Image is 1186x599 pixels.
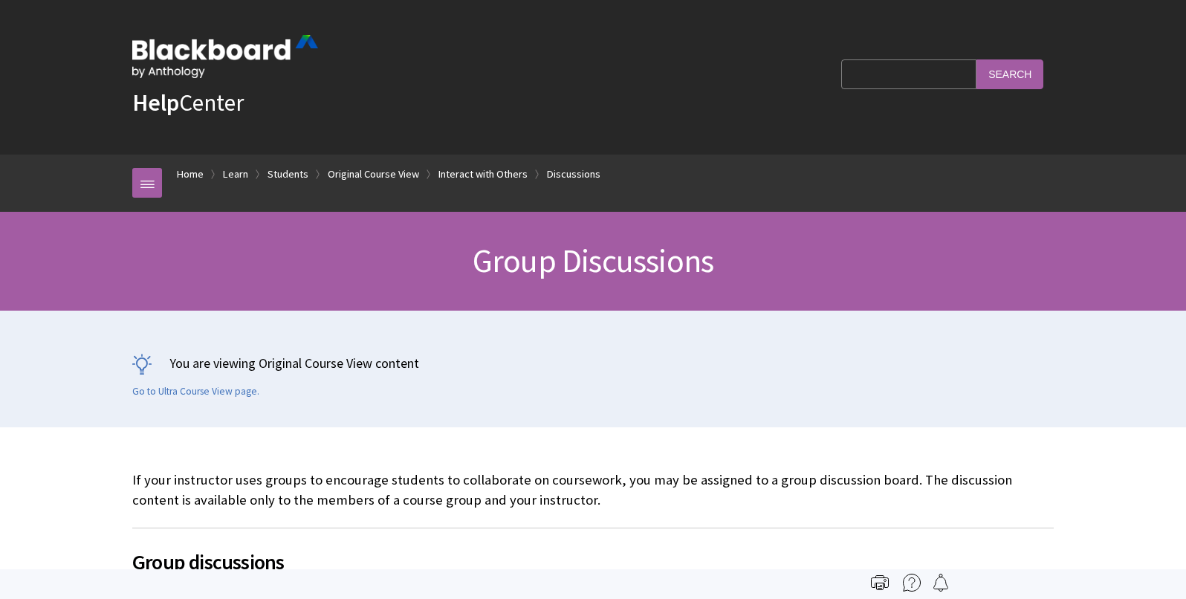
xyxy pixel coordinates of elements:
[132,35,318,78] img: Blackboard by Anthology
[132,385,259,398] a: Go to Ultra Course View page.
[132,546,1054,577] span: Group discussions
[268,165,308,184] a: Students
[132,354,1054,372] p: You are viewing Original Course View content
[132,88,244,117] a: HelpCenter
[871,574,889,592] img: Print
[976,59,1043,88] input: Search
[932,574,950,592] img: Follow this page
[438,165,528,184] a: Interact with Others
[547,165,600,184] a: Discussions
[328,165,419,184] a: Original Course View
[132,470,1054,509] p: If your instructor uses groups to encourage students to collaborate on coursework, you may be ass...
[223,165,248,184] a: Learn
[177,165,204,184] a: Home
[132,88,179,117] strong: Help
[473,240,713,281] span: Group Discussions
[903,574,921,592] img: More help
